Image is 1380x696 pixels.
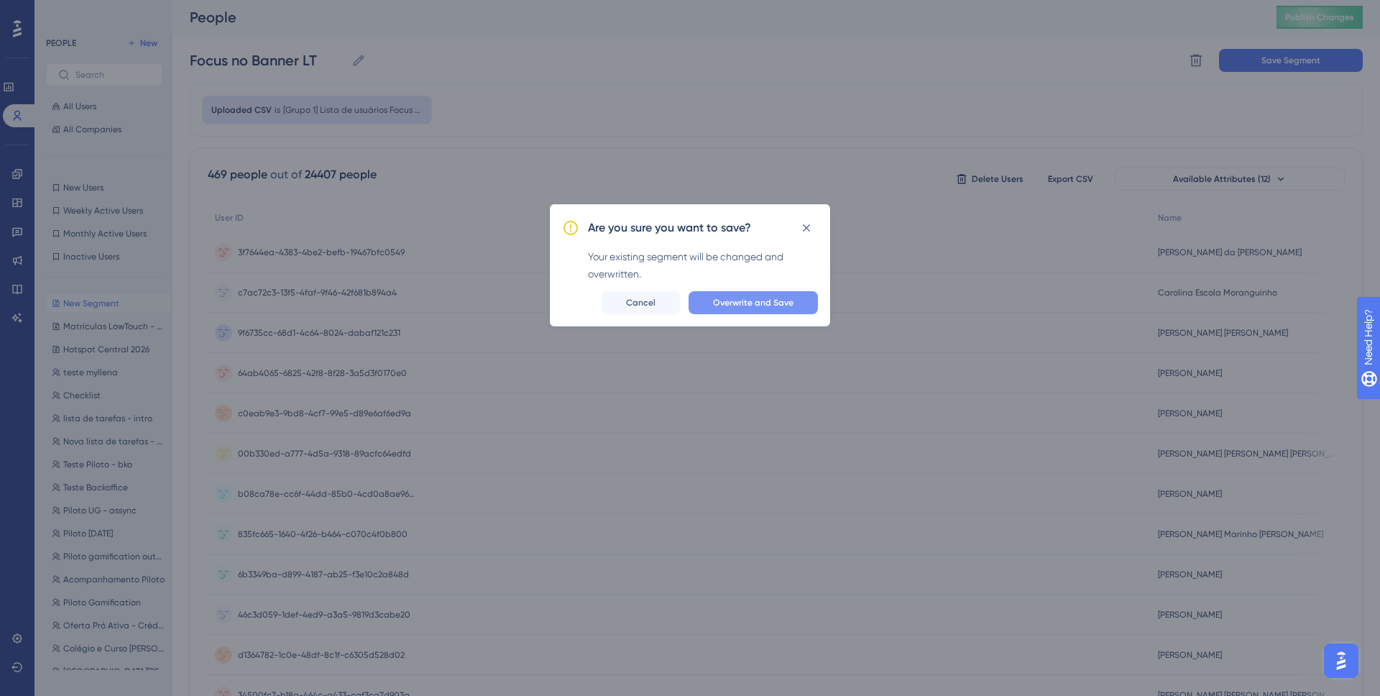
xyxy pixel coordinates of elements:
[1320,639,1363,682] iframe: UserGuiding AI Assistant Launcher
[34,4,90,21] span: Need Help?
[713,297,793,308] span: Overwrite and Save
[626,297,655,308] span: Cancel
[588,248,818,283] div: Your existing segment will be changed and overwritten.
[588,219,751,237] h2: Are you sure you want to save?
